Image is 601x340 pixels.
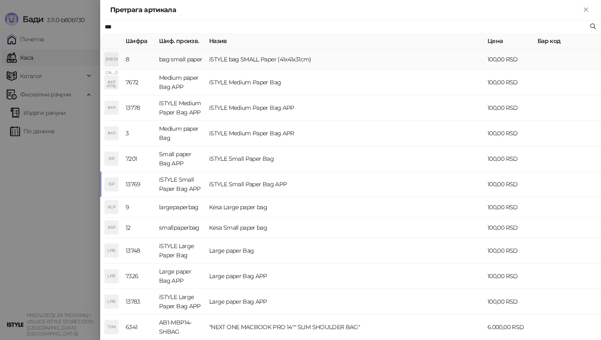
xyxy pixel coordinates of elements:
td: 6.000,00 RSD [484,315,534,340]
td: Medium paper Bag APP [156,70,206,95]
td: 8 [122,49,156,70]
div: ISP [105,152,118,165]
td: 7326 [122,264,156,289]
div: Претрага артикала [110,5,581,15]
td: 7201 [122,146,156,172]
td: largepaperbag [156,197,206,218]
td: 100,00 RSD [484,95,534,121]
div: IMP [105,101,118,114]
td: 100,00 RSD [484,70,534,95]
td: 100,00 RSD [484,146,534,172]
td: Large paper Bag APP [156,264,206,289]
td: 13769 [122,172,156,197]
td: 12 [122,218,156,238]
td: AB1-MBP14-SHBAG [156,315,206,340]
td: 9 [122,197,156,218]
div: ISP [105,178,118,191]
th: Назив [206,33,484,49]
td: iSTYLE Medium Paper Bag APP [206,95,484,121]
td: 13783 [122,289,156,315]
td: iSTYLE Small Paper Bag APP [206,172,484,197]
th: Шифра [122,33,156,49]
td: iSTYLE bag SMALL Paper (41x41x31cm) [206,49,484,70]
td: iSTYLE Small Paper Bag APP [156,172,206,197]
td: 100,00 RSD [484,172,534,197]
td: 100,00 RSD [484,218,534,238]
td: 100,00 RSD [484,49,534,70]
td: iSTYLE Medium Paper Bag APP [156,95,206,121]
td: 13778 [122,95,156,121]
td: 100,00 RSD [484,264,534,289]
td: iSTYLE Medium Paper Bag APR [206,121,484,146]
td: Medium paper Bag [156,121,206,146]
td: iSTYLE Small Paper Bag [206,146,484,172]
td: Small paper Bag APP [156,146,206,172]
td: iSTYLE Large Paper Bag [156,238,206,264]
td: 3 [122,121,156,146]
div: LPB [105,295,118,308]
td: Large paper Bag APP [206,264,484,289]
div: KLP [105,200,118,214]
td: "NEXT ONE MACBOOK PRO 14"" SLIM SHOULDER BAG" [206,315,484,340]
button: Close [581,5,591,15]
div: "OM [105,320,118,334]
td: iSTYLE Large Paper Bag APP [156,289,206,315]
td: Large paper Bag APP [206,289,484,315]
td: smallpaperbag [156,218,206,238]
div: IMP [105,76,118,89]
td: Kesa Small paper bag [206,218,484,238]
td: bag small paper [156,49,206,70]
td: 100,00 RSD [484,289,534,315]
div: LPB [105,269,118,283]
div: [MEDICAL_DATA] [105,53,118,66]
div: KSP [105,221,118,234]
td: 100,00 RSD [484,121,534,146]
th: Бар код [534,33,601,49]
div: IMP [105,127,118,140]
td: 100,00 RSD [484,197,534,218]
td: Large paper Bag [206,238,484,264]
td: 13748 [122,238,156,264]
div: LPB [105,244,118,257]
td: Kesa Large paper bag [206,197,484,218]
td: 100,00 RSD [484,238,534,264]
th: Цена [484,33,534,49]
td: 6341 [122,315,156,340]
td: 7672 [122,70,156,95]
td: iSTYLE Medium Paper Bag [206,70,484,95]
th: Шиф. произв. [156,33,206,49]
